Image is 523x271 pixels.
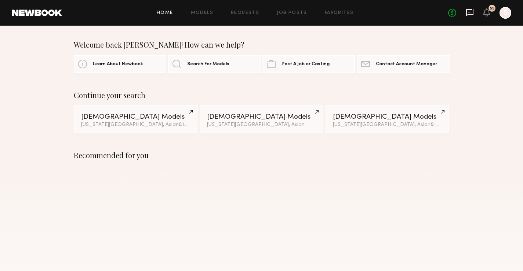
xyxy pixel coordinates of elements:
div: [US_STATE][GEOGRAPHIC_DATA], Asian [333,122,442,127]
a: Job Posts [277,11,307,15]
span: & 1 other filter [431,122,462,127]
div: [DEMOGRAPHIC_DATA] Models [333,114,442,120]
a: Favorites [325,11,354,15]
a: Post A Job or Casting [262,55,355,73]
a: S [500,7,511,19]
div: 55 [490,7,494,11]
span: Learn About Newbook [93,62,143,67]
div: [US_STATE][GEOGRAPHIC_DATA], Asian [207,122,316,127]
a: Learn About Newbook [74,55,166,73]
a: Models [191,11,213,15]
div: [US_STATE][GEOGRAPHIC_DATA], Asian [81,122,190,127]
a: Requests [231,11,259,15]
span: Search For Models [187,62,229,67]
a: [DEMOGRAPHIC_DATA] Models[US_STATE][GEOGRAPHIC_DATA], Asian&1other filter [326,105,449,133]
a: [DEMOGRAPHIC_DATA] Models[US_STATE][GEOGRAPHIC_DATA], Asian&1other filter [74,105,197,133]
a: Search For Models [168,55,261,73]
span: & 1 other filter [179,122,210,127]
div: [DEMOGRAPHIC_DATA] Models [81,114,190,120]
span: Post A Job or Casting [282,62,330,67]
a: Contact Account Manager [357,55,449,73]
div: Recommended for you [74,151,450,160]
a: [DEMOGRAPHIC_DATA] Models[US_STATE][GEOGRAPHIC_DATA], Asian [200,105,323,133]
div: Continue your search [74,91,450,100]
div: Welcome back [PERSON_NAME]! How can we help? [74,40,450,49]
div: [DEMOGRAPHIC_DATA] Models [207,114,316,120]
a: Home [157,11,173,15]
span: Contact Account Manager [376,62,437,67]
